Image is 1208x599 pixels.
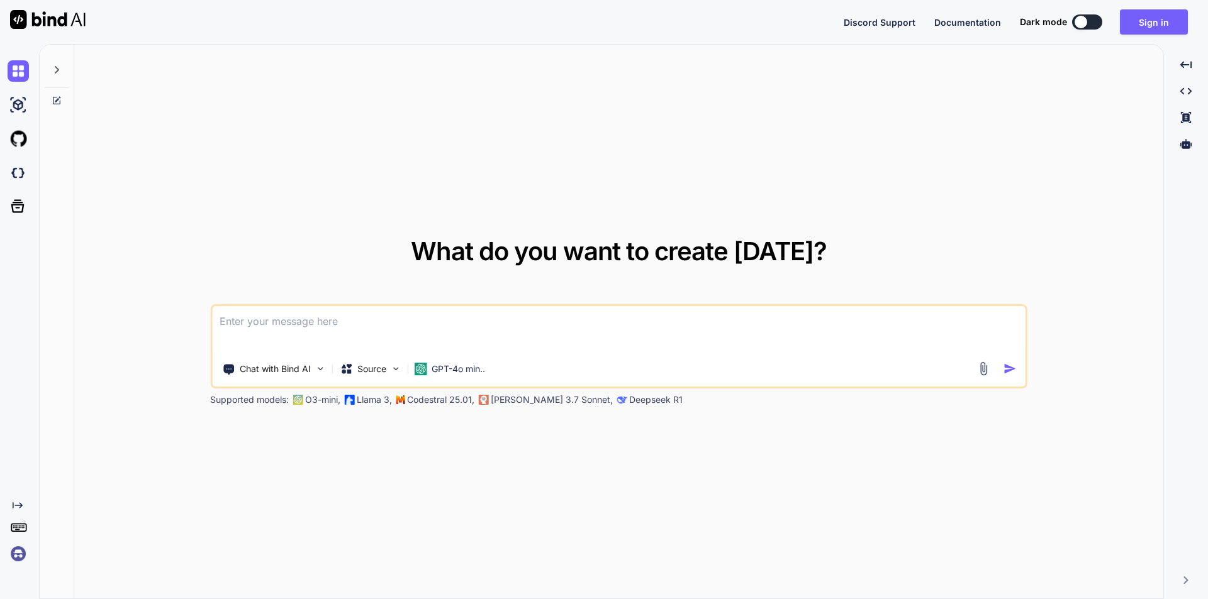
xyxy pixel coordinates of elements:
[8,94,29,116] img: ai-studio
[478,395,488,405] img: claude
[357,393,392,406] p: Llama 3,
[315,363,325,374] img: Pick Tools
[240,363,311,375] p: Chat with Bind AI
[396,395,405,404] img: Mistral-AI
[414,363,427,375] img: GPT-4o mini
[357,363,386,375] p: Source
[844,17,915,28] span: Discord Support
[8,60,29,82] img: chat
[411,236,827,267] span: What do you want to create [DATE]?
[934,16,1001,29] button: Documentation
[432,363,485,375] p: GPT-4o min..
[844,16,915,29] button: Discord Support
[305,393,340,406] p: O3-mini,
[1004,362,1017,375] img: icon
[344,395,354,405] img: Llama2
[934,17,1001,28] span: Documentation
[976,361,991,376] img: attachment
[407,393,474,406] p: Codestral 25.01,
[10,10,86,29] img: Bind AI
[1020,16,1067,28] span: Dark mode
[617,395,627,405] img: claude
[629,393,683,406] p: Deepseek R1
[210,393,289,406] p: Supported models:
[1120,9,1188,35] button: Sign in
[8,128,29,150] img: githubLight
[8,162,29,184] img: darkCloudIdeIcon
[8,543,29,564] img: signin
[390,363,401,374] img: Pick Models
[491,393,613,406] p: [PERSON_NAME] 3.7 Sonnet,
[293,395,303,405] img: GPT-4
